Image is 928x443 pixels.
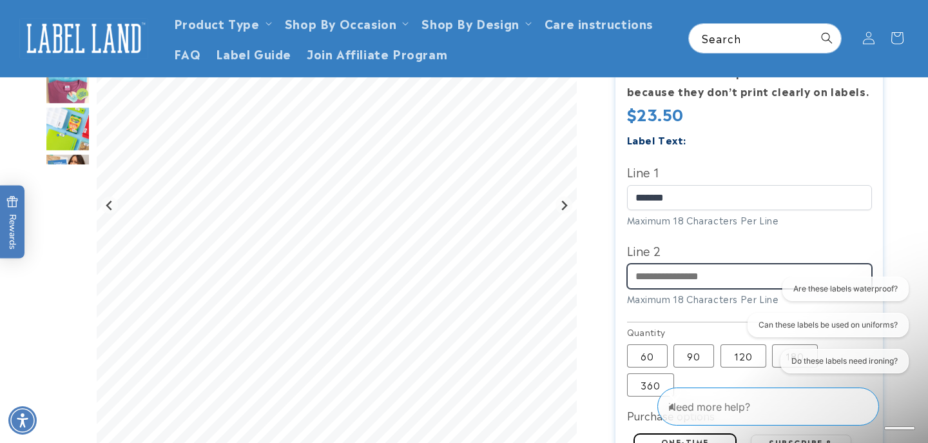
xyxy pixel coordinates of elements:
[45,106,90,151] img: Stick N' Wear® Labels - Label Land
[627,292,872,306] div: Maximum 18 Characters Per Line
[166,38,209,68] a: FAQ
[174,14,260,32] a: Product Type
[627,326,667,339] legend: Quantity
[627,102,684,125] span: $23.50
[15,14,153,63] a: Label Land
[736,277,915,385] iframe: Gorgias live chat conversation starters
[556,196,573,213] button: Next slide
[45,59,90,104] div: Go to slide 4
[627,240,872,261] label: Line 2
[10,340,163,379] iframe: Sign Up via Text for Offers
[8,406,37,435] div: Accessibility Menu
[45,153,90,198] img: Stick N' Wear® Labels - Label Land
[537,8,661,38] a: Care instructions
[627,161,872,182] label: Line 1
[45,106,90,151] div: Go to slide 5
[673,344,714,368] label: 90
[627,132,687,147] label: Label Text:
[6,195,19,249] span: Rewards
[174,46,201,61] span: FAQ
[627,213,872,227] div: Maximum 18 Characters Per Line
[299,38,455,68] a: Join Affiliate Program
[45,59,90,104] img: Stick N' Wear® Labels - Label Land
[627,373,674,397] label: 360
[421,14,519,32] a: Shop By Design
[216,46,291,61] span: Label Guide
[208,38,299,68] a: Label Guide
[414,8,536,38] summary: Shop By Design
[720,344,766,368] label: 120
[101,196,119,213] button: Previous slide
[19,18,148,58] img: Label Land
[285,15,397,30] span: Shop By Occasion
[627,408,715,423] label: Purchase options
[813,24,841,52] button: Search
[277,8,414,38] summary: Shop By Occasion
[627,344,668,368] label: 60
[657,382,915,430] iframe: Gorgias Floating Chat
[45,153,90,198] div: Go to slide 6
[307,46,447,61] span: Join Affiliate Program
[545,15,653,30] span: Care instructions
[166,8,277,38] summary: Product Type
